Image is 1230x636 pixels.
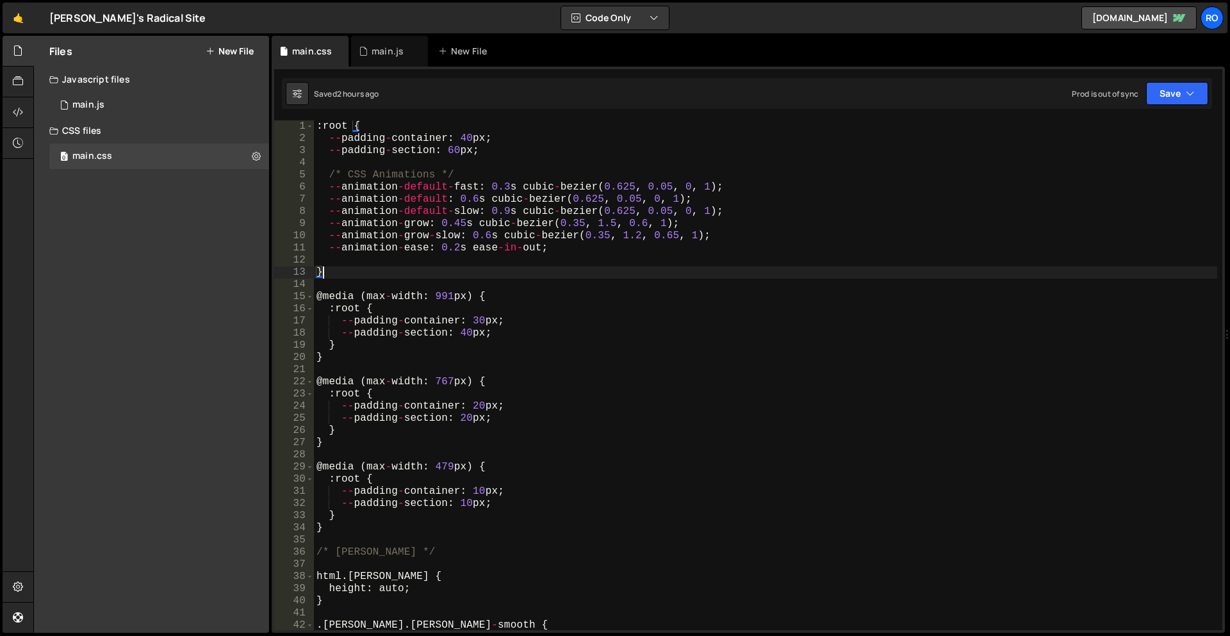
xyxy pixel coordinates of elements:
div: 23 [274,388,314,400]
div: 34 [274,522,314,534]
div: main.js [72,99,104,111]
a: 🤙 [3,3,34,33]
div: main.js [372,45,404,58]
div: 12 [274,254,314,266]
div: main.css [292,45,332,58]
span: 0 [60,152,68,163]
div: 33 [274,510,314,522]
div: 1 [274,120,314,133]
div: 20 [274,352,314,364]
div: 32 [274,498,314,510]
div: CSS files [34,118,269,143]
div: 6 [274,181,314,193]
div: 35 [274,534,314,546]
div: 17 [274,315,314,327]
div: 31 [274,485,314,498]
div: 27 [274,437,314,449]
div: Prod is out of sync [1072,88,1138,99]
button: New File [206,46,254,56]
div: 21 [274,364,314,376]
div: 37 [274,559,314,571]
button: Save [1146,82,1208,105]
div: Javascript files [34,67,269,92]
div: 13 [274,266,314,279]
div: 16726/45739.css [49,143,274,169]
div: 4 [274,157,314,169]
div: 7 [274,193,314,206]
div: 22 [274,376,314,388]
div: 11 [274,242,314,254]
div: 2 hours ago [337,88,379,99]
div: 16726/45737.js [49,92,269,118]
div: 18 [274,327,314,339]
div: 9 [274,218,314,230]
div: 3 [274,145,314,157]
div: 26 [274,425,314,437]
div: 39 [274,583,314,595]
div: 16 [274,303,314,315]
div: 24 [274,400,314,412]
div: 29 [274,461,314,473]
div: 15 [274,291,314,303]
h2: Files [49,44,72,58]
div: 2 [274,133,314,145]
button: Code Only [561,6,669,29]
div: 25 [274,412,314,425]
div: 30 [274,473,314,485]
div: 41 [274,607,314,619]
div: 40 [274,595,314,607]
div: 42 [274,619,314,632]
div: 38 [274,571,314,583]
div: main.css [72,151,112,162]
div: [PERSON_NAME]'s Radical Site [49,10,206,26]
div: 10 [274,230,314,242]
div: 5 [274,169,314,181]
div: New File [438,45,492,58]
div: 28 [274,449,314,461]
a: Ro [1201,6,1224,29]
div: 14 [274,279,314,291]
div: 19 [274,339,314,352]
div: 8 [274,206,314,218]
div: Saved [314,88,379,99]
a: [DOMAIN_NAME] [1081,6,1197,29]
div: 36 [274,546,314,559]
